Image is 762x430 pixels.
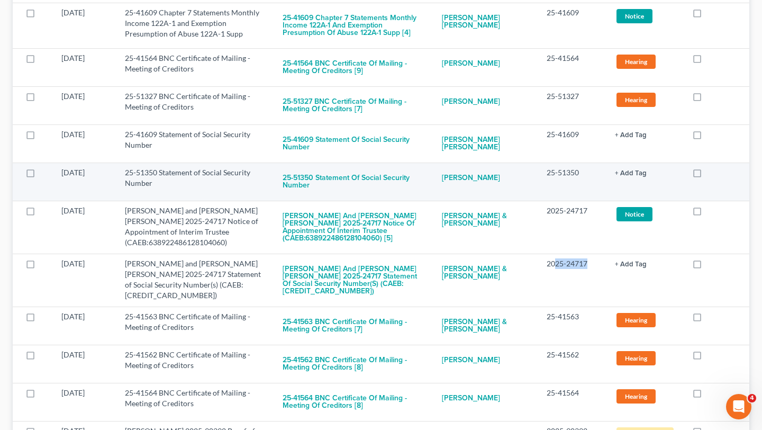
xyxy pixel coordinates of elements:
[538,163,606,201] td: 25-51350
[53,254,116,307] td: [DATE]
[616,351,656,365] span: Hearing
[283,311,425,340] button: 25-41563 BNC Certificate of Mailing - Meeting of Creditors [7]
[442,91,500,112] a: [PERSON_NAME]
[283,258,425,302] button: [PERSON_NAME] and [PERSON_NAME] [PERSON_NAME] 2025-24717 Statement of Social Security Number(s) (...
[283,91,425,120] button: 25-51327 BNC Certificate of Mailing - Meeting of Creditors [7]
[726,394,751,419] iframe: Intercom live chat
[116,163,274,201] td: 25-51350 Statement of Social Security Number
[615,167,675,178] a: + Add Tag
[53,163,116,201] td: [DATE]
[116,124,274,163] td: 25-41609 Statement of Social Security Number
[283,167,425,196] button: 25-51350 Statement of Social Security Number
[442,7,530,36] a: [PERSON_NAME] [PERSON_NAME]
[538,307,606,345] td: 25-41563
[116,307,274,345] td: 25-41563 BNC Certificate of Mailing - Meeting of Creditors
[53,124,116,163] td: [DATE]
[615,132,647,139] button: + Add Tag
[538,3,606,48] td: 25-41609
[748,394,756,402] span: 4
[615,91,675,109] a: Hearing
[616,207,652,221] span: Notice
[53,201,116,254] td: [DATE]
[116,201,274,254] td: [PERSON_NAME] and [PERSON_NAME] [PERSON_NAME] 2025-24717 Notice of Appointment of Interim Trustee...
[283,205,425,249] button: [PERSON_NAME] and [PERSON_NAME] [PERSON_NAME] 2025-24717 Notice of Appointment of Interim Trustee...
[616,93,656,107] span: Hearing
[615,258,675,269] a: + Add Tag
[616,55,656,69] span: Hearing
[53,3,116,48] td: [DATE]
[616,313,656,327] span: Hearing
[283,388,425,416] button: 25-41564 BNC Certificate of Mailing - Meeting of Creditors [8]
[442,258,530,287] a: [PERSON_NAME] & [PERSON_NAME]
[442,53,500,74] a: [PERSON_NAME]
[116,254,274,307] td: [PERSON_NAME] and [PERSON_NAME] [PERSON_NAME] 2025-24717 Statement of Social Security Number(s) (...
[616,9,652,23] span: Notice
[53,307,116,345] td: [DATE]
[538,86,606,124] td: 25-51327
[442,167,500,189] a: [PERSON_NAME]
[442,311,530,340] a: [PERSON_NAME] & [PERSON_NAME]
[442,205,530,234] a: [PERSON_NAME] & [PERSON_NAME]
[283,53,425,82] button: 25-41564 BNC Certificate of Mailing - Meeting of Creditors [9]
[615,129,675,140] a: + Add Tag
[53,383,116,421] td: [DATE]
[53,86,116,124] td: [DATE]
[538,48,606,86] td: 25-41564
[116,345,274,383] td: 25-41562 BNC Certificate of Mailing - Meeting of Creditors
[615,205,675,223] a: Notice
[615,53,675,70] a: Hearing
[53,345,116,383] td: [DATE]
[116,383,274,421] td: 25-41564 BNC Certificate of Mailing - Meeting of Creditors
[53,48,116,86] td: [DATE]
[615,388,675,405] a: Hearing
[538,254,606,307] td: 2025-24717
[538,124,606,163] td: 25-41609
[442,388,500,409] a: [PERSON_NAME]
[116,3,274,48] td: 25-41609 Chapter 7 Statements Monthly Income 122A-1 and Exemption Presumption of Abuse 122A-1 Supp
[283,350,425,378] button: 25-41562 BNC Certificate of Mailing - Meeting of Creditors [8]
[116,48,274,86] td: 25-41564 BNC Certificate of Mailing - Meeting of Creditors
[116,86,274,124] td: 25-51327 BNC Certificate of Mailing - Meeting of Creditors
[538,201,606,254] td: 2025-24717
[615,311,675,329] a: Hearing
[442,129,530,158] a: [PERSON_NAME] [PERSON_NAME]
[538,345,606,383] td: 25-41562
[283,129,425,158] button: 25-41609 Statement of Social Security Number
[283,7,425,43] button: 25-41609 Chapter 7 Statements Monthly Income 122A-1 and Exemption Presumption of Abuse 122A-1 Sup...
[615,261,647,268] button: + Add Tag
[538,383,606,421] td: 25-41564
[616,389,656,404] span: Hearing
[615,170,647,177] button: + Add Tag
[615,7,675,25] a: Notice
[442,350,500,371] a: [PERSON_NAME]
[615,350,675,367] a: Hearing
